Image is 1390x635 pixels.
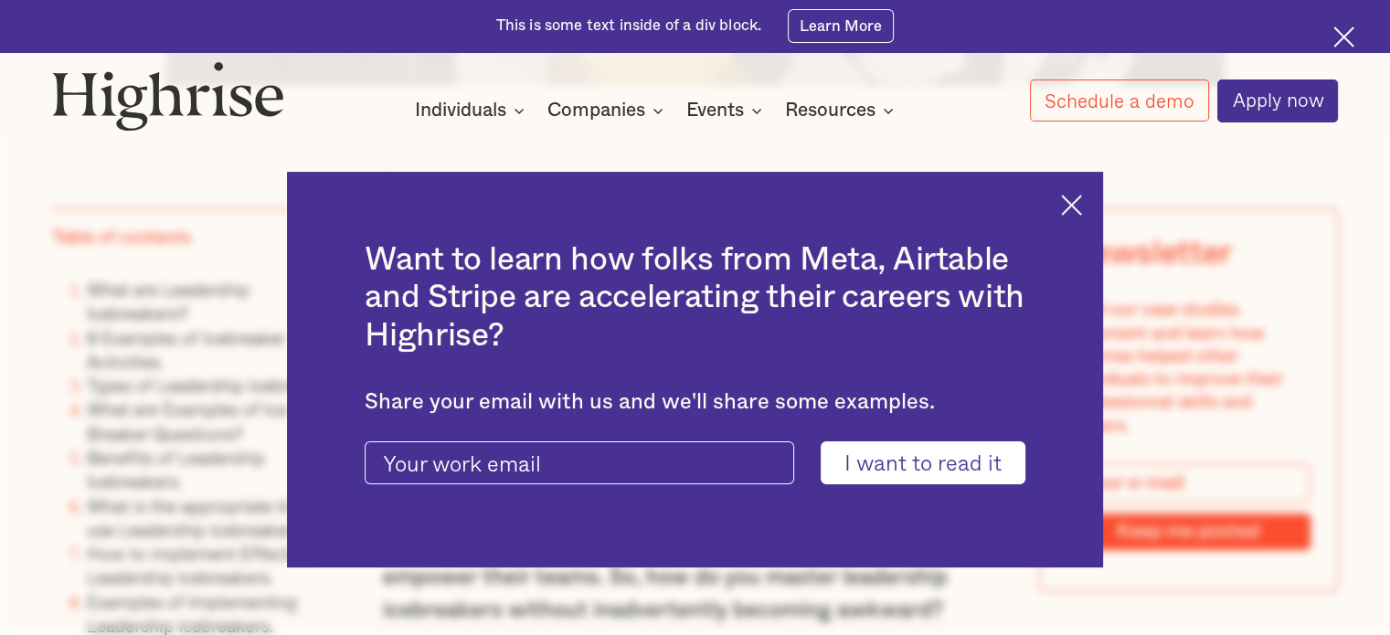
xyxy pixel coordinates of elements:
img: Cross icon [1333,26,1354,48]
input: I want to read it [821,441,1025,485]
div: Companies [547,100,669,122]
div: This is some text inside of a div block. [496,16,762,37]
div: Share your email with us and we'll share some examples. [365,389,1024,415]
img: Highrise logo [52,61,284,132]
h2: Want to learn how folks from Meta, Airtable and Stripe are accelerating their careers with Highrise? [365,241,1024,355]
div: Events [686,100,744,122]
div: Resources [785,100,875,122]
input: Your work email [365,441,794,485]
div: Individuals [415,100,530,122]
div: Resources [785,100,899,122]
div: Companies [547,100,645,122]
a: Schedule a demo [1030,79,1209,122]
img: Cross icon [1061,195,1082,216]
form: current-ascender-blog-article-modal-form [365,441,1024,485]
div: Events [686,100,768,122]
div: Individuals [415,100,506,122]
a: Apply now [1217,79,1338,122]
a: Learn More [788,9,895,42]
